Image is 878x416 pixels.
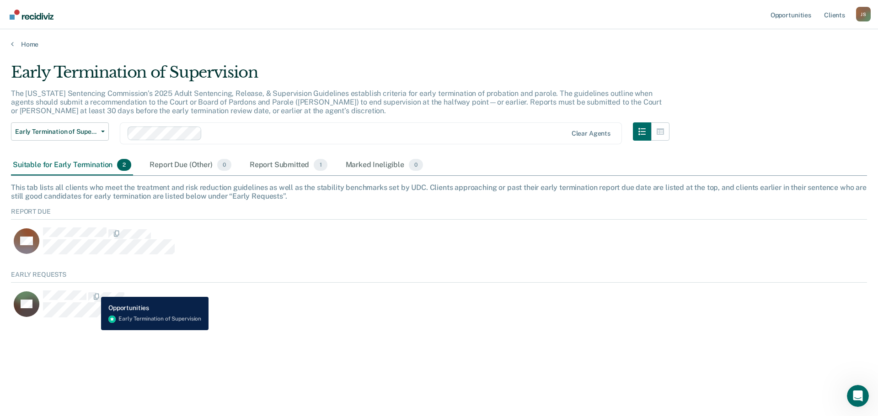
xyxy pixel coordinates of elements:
span: 2 [117,159,131,171]
p: The [US_STATE] Sentencing Commission’s 2025 Adult Sentencing, Release, & Supervision Guidelines e... [11,89,662,115]
img: Recidiviz [10,10,54,20]
a: Home [11,40,867,48]
div: Early Requests [11,271,867,283]
div: Report Submitted1 [248,155,329,175]
div: CaseloadOpportunityCell-69215 [11,290,760,326]
span: Early Termination of Supervision [15,128,97,136]
button: Profile dropdown button [856,7,871,21]
iframe: Intercom live chat [847,385,869,407]
span: 1 [314,159,327,171]
div: Report Due [11,208,867,220]
div: Early Termination of Supervision [11,63,669,89]
span: 0 [217,159,231,171]
div: This tab lists all clients who meet the treatment and risk reduction guidelines as well as the st... [11,183,867,200]
div: J S [856,7,871,21]
div: Clear agents [572,130,610,137]
button: Early Termination of Supervision [11,122,109,141]
span: 0 [409,159,423,171]
div: CaseloadOpportunityCell-266293 [11,227,760,263]
div: Marked Ineligible0 [344,155,425,175]
div: Suitable for Early Termination2 [11,155,133,175]
div: Report Due (Other)0 [148,155,233,175]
